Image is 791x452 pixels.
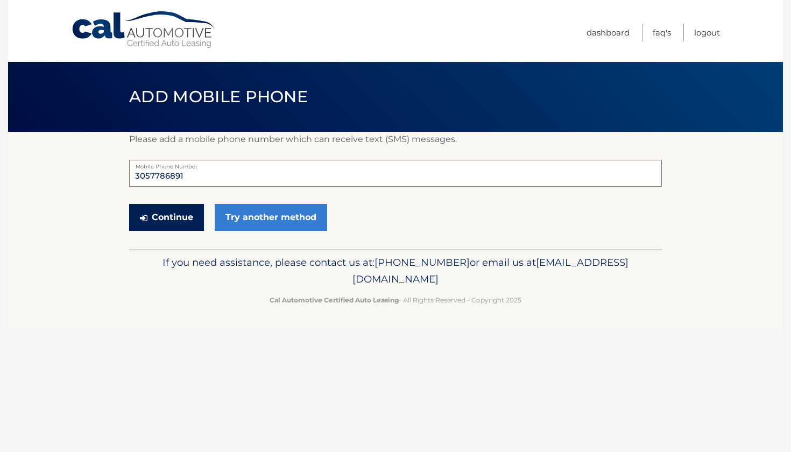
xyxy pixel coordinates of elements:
[71,11,216,49] a: Cal Automotive
[694,24,720,41] a: Logout
[375,256,470,269] span: [PHONE_NUMBER]
[129,160,662,168] label: Mobile Phone Number
[653,24,671,41] a: FAQ's
[136,294,655,306] p: - All Rights Reserved - Copyright 2025
[215,204,327,231] a: Try another method
[270,296,399,304] strong: Cal Automotive Certified Auto Leasing
[587,24,630,41] a: Dashboard
[129,87,308,107] span: Add Mobile Phone
[129,204,204,231] button: Continue
[129,132,662,147] p: Please add a mobile phone number which can receive text (SMS) messages.
[136,254,655,288] p: If you need assistance, please contact us at: or email us at
[129,160,662,187] input: Mobile Phone Number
